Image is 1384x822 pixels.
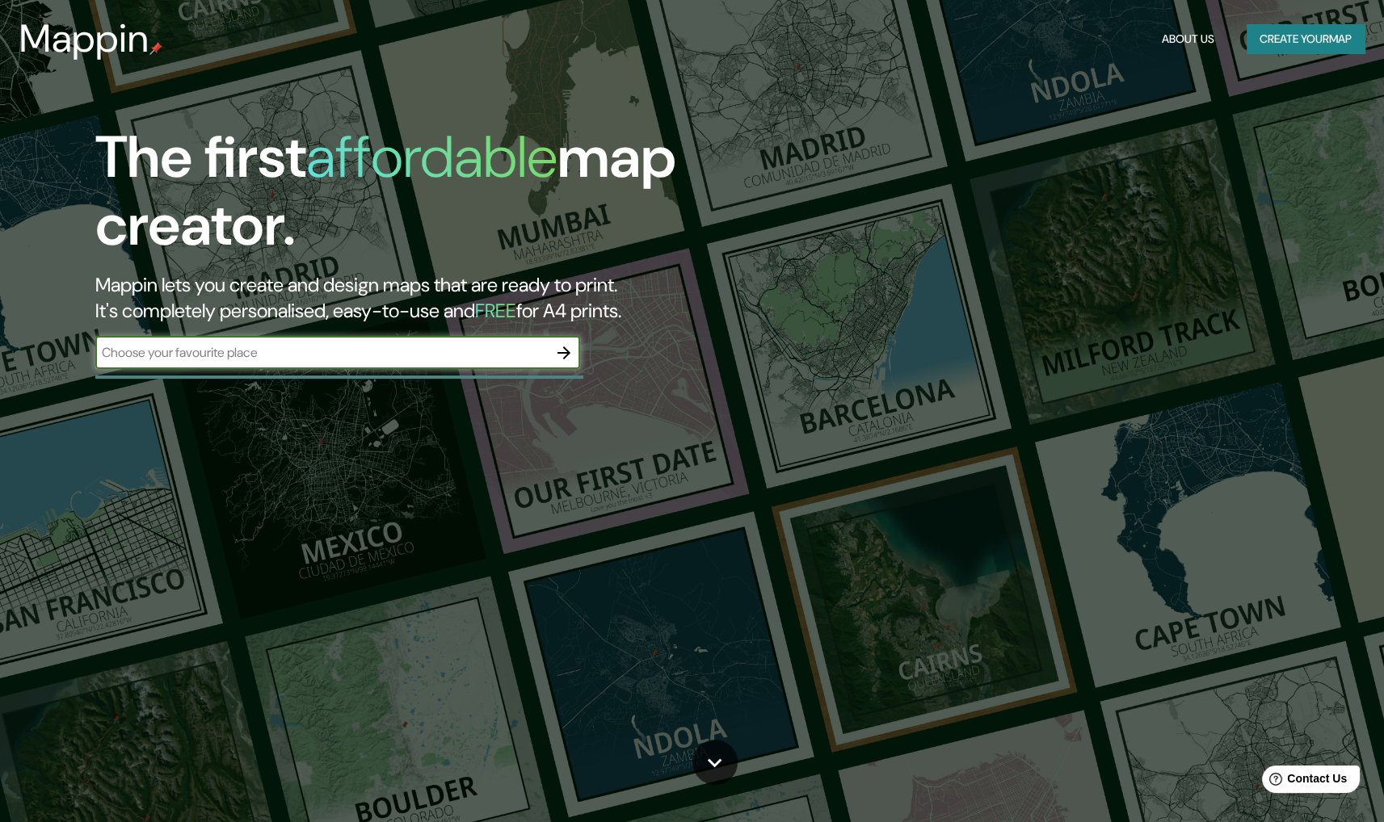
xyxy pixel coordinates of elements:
[19,16,149,61] h3: Mappin
[1247,24,1365,54] button: Create yourmap
[475,298,516,323] h5: FREE
[95,272,788,324] h2: Mappin lets you create and design maps that are ready to print. It's completely personalised, eas...
[1240,759,1366,804] iframe: Help widget launcher
[1155,24,1221,54] button: About Us
[306,120,557,195] h1: affordable
[149,42,162,55] img: mappin-pin
[95,343,548,362] input: Choose your favourite place
[95,124,788,272] h1: The first map creator.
